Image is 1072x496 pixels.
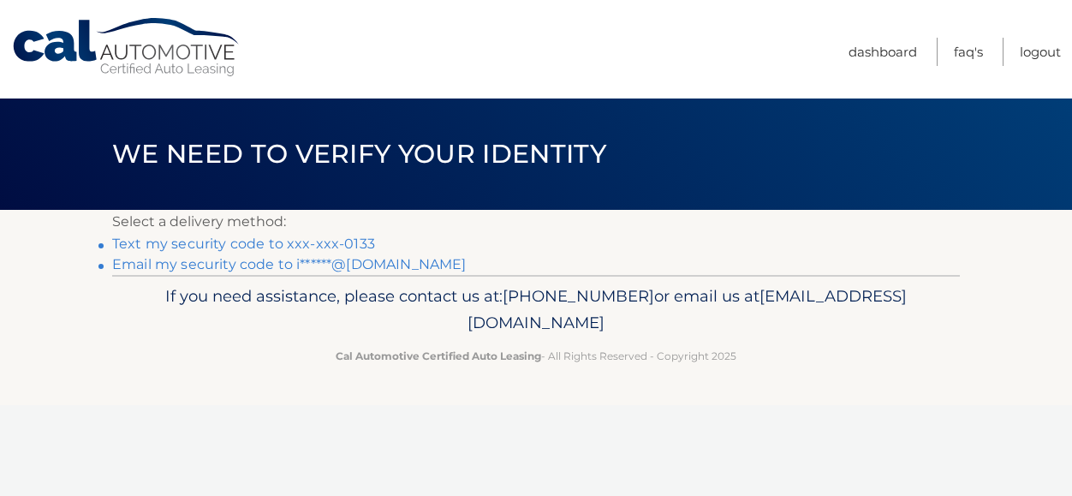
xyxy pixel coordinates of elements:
[112,210,960,234] p: Select a delivery method:
[849,38,917,66] a: Dashboard
[112,256,467,272] a: Email my security code to i******@[DOMAIN_NAME]
[123,283,949,338] p: If you need assistance, please contact us at: or email us at
[123,347,949,365] p: - All Rights Reserved - Copyright 2025
[954,38,983,66] a: FAQ's
[336,350,541,362] strong: Cal Automotive Certified Auto Leasing
[11,17,242,78] a: Cal Automotive
[112,236,375,252] a: Text my security code to xxx-xxx-0133
[112,138,606,170] span: We need to verify your identity
[503,286,654,306] span: [PHONE_NUMBER]
[1020,38,1061,66] a: Logout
